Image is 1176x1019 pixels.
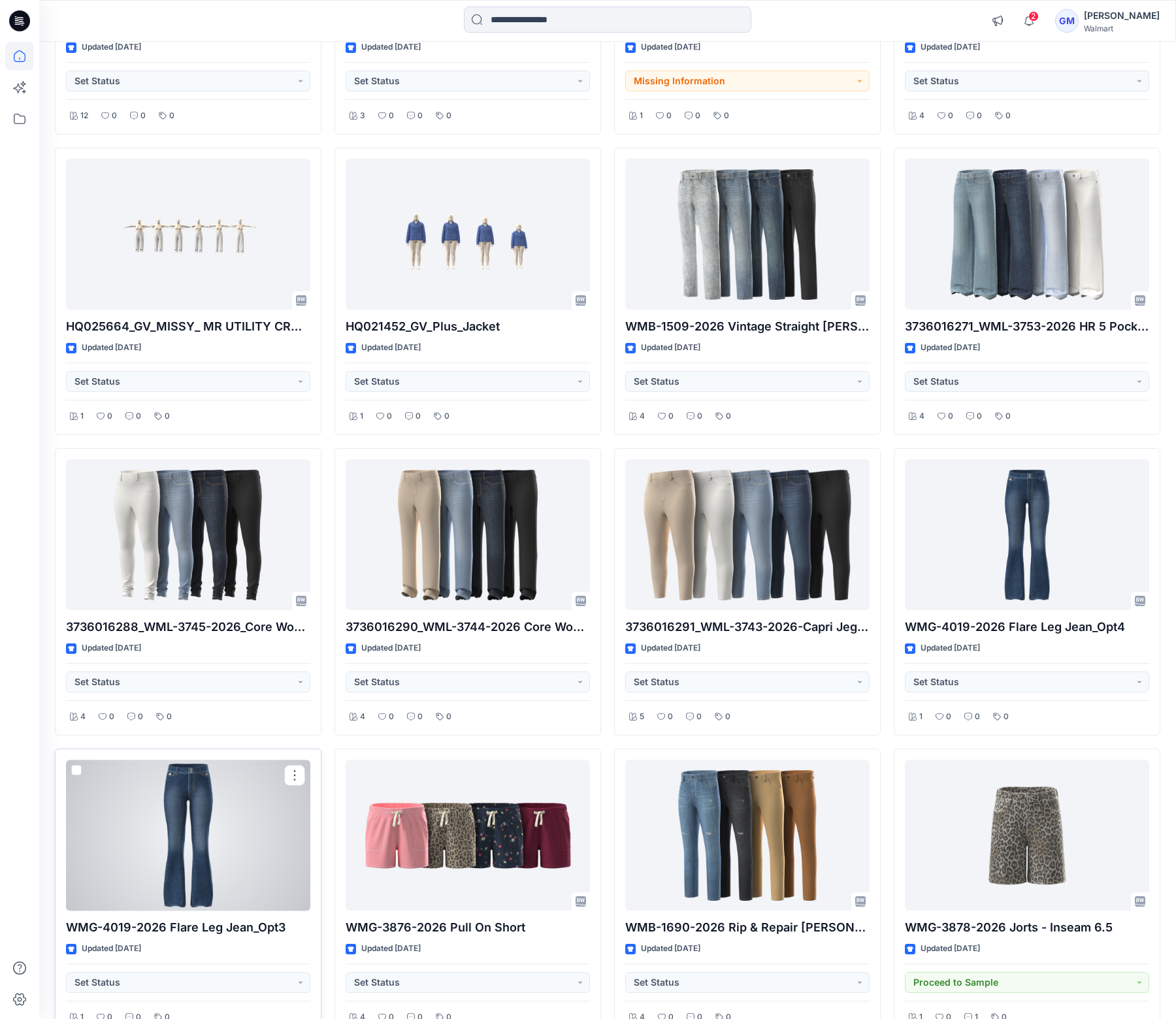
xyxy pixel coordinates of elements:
[921,942,980,956] p: Updated [DATE]
[695,109,700,123] p: 0
[80,109,88,123] p: 12
[1084,8,1160,24] div: [PERSON_NAME]
[905,317,1149,336] p: 3736016271_WML-3753-2026 HR 5 Pocket Wide Leg - Inseam 30
[696,710,702,724] p: 0
[360,710,365,724] p: 4
[389,109,394,123] p: 0
[724,109,729,123] p: 0
[361,641,421,655] p: Updated [DATE]
[625,918,870,937] p: WMB-1690-2026 Rip & Repair [PERSON_NAME]
[640,710,644,724] p: 5
[668,410,674,423] p: 0
[82,40,141,54] p: Updated [DATE]
[138,710,143,724] p: 0
[444,410,449,423] p: 0
[417,109,423,123] p: 0
[361,341,421,355] p: Updated [DATE]
[726,410,731,423] p: 0
[140,109,146,123] p: 0
[641,341,700,355] p: Updated [DATE]
[919,109,924,123] p: 4
[919,710,923,724] p: 1
[387,410,392,423] p: 0
[66,459,310,610] a: 3736016288_WML-3745-2026_Core Woven Skinny Jegging-Inseam 28.5
[1005,410,1011,423] p: 0
[1084,24,1160,33] div: Walmart
[109,710,114,724] p: 0
[921,40,980,54] p: Updated [DATE]
[666,109,672,123] p: 0
[360,410,363,423] p: 1
[346,459,590,610] a: 3736016290_WML-3744-2026 Core Woven Crop Straight Jegging - Inseam 29
[66,317,310,336] p: HQ025664_GV_MISSY_ MR UTILITY CROPPED STRAIGHT LEG
[625,159,870,310] a: WMB-1509-2026 Vintage Straight Jean
[641,942,700,956] p: Updated [DATE]
[66,918,310,937] p: WMG-4019-2026 Flare Leg Jean_Opt3
[640,410,645,423] p: 4
[905,159,1149,310] a: 3736016271_WML-3753-2026 HR 5 Pocket Wide Leg - Inseam 30
[1005,109,1011,123] p: 0
[725,710,730,724] p: 0
[80,410,84,423] p: 1
[82,341,141,355] p: Updated [DATE]
[361,40,421,54] p: Updated [DATE]
[112,109,117,123] p: 0
[668,710,673,724] p: 0
[905,459,1149,610] a: WMG-4019-2026 Flare Leg Jean_Opt4
[346,760,590,911] a: WMG-3876-2026 Pull On Short
[107,410,112,423] p: 0
[948,109,953,123] p: 0
[82,942,141,956] p: Updated [DATE]
[625,618,870,636] p: 3736016291_WML-3743-2026-Capri Jegging-Inseam 23 Inch
[446,710,451,724] p: 0
[921,641,980,655] p: Updated [DATE]
[1004,710,1009,724] p: 0
[66,159,310,310] a: HQ025664_GV_MISSY_ MR UTILITY CROPPED STRAIGHT LEG
[361,942,421,956] p: Updated [DATE]
[921,341,980,355] p: Updated [DATE]
[641,40,700,54] p: Updated [DATE]
[625,459,870,610] a: 3736016291_WML-3743-2026-Capri Jegging-Inseam 23 Inch
[905,618,1149,636] p: WMG-4019-2026 Flare Leg Jean_Opt4
[625,317,870,336] p: WMB-1509-2026 Vintage Straight [PERSON_NAME]
[169,109,174,123] p: 0
[905,760,1149,911] a: WMG-3878-2026 Jorts - Inseam 6.5
[641,641,700,655] p: Updated [DATE]
[417,710,423,724] p: 0
[977,410,982,423] p: 0
[389,710,394,724] p: 0
[165,410,170,423] p: 0
[346,618,590,636] p: 3736016290_WML-3744-2026 Core Woven Crop Straight Jegging - Inseam 29
[625,760,870,911] a: WMB-1690-2026 Rip & Repair Jean
[66,618,310,636] p: 3736016288_WML-3745-2026_Core Woven Skinny Jegging-Inseam 28.5
[975,710,980,724] p: 0
[416,410,421,423] p: 0
[1055,9,1079,33] div: GM
[919,410,924,423] p: 4
[977,109,982,123] p: 0
[346,918,590,937] p: WMG-3876-2026 Pull On Short
[948,410,953,423] p: 0
[136,410,141,423] p: 0
[1028,11,1039,22] span: 2
[82,641,141,655] p: Updated [DATE]
[697,410,702,423] p: 0
[167,710,172,724] p: 0
[640,109,643,123] p: 1
[66,760,310,911] a: WMG-4019-2026 Flare Leg Jean_Opt3
[360,109,365,123] p: 3
[905,918,1149,937] p: WMG-3878-2026 Jorts - Inseam 6.5
[946,710,951,724] p: 0
[446,109,451,123] p: 0
[346,159,590,310] a: HQ021452_GV_Plus_Jacket
[346,317,590,336] p: HQ021452_GV_Plus_Jacket
[80,710,86,724] p: 4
